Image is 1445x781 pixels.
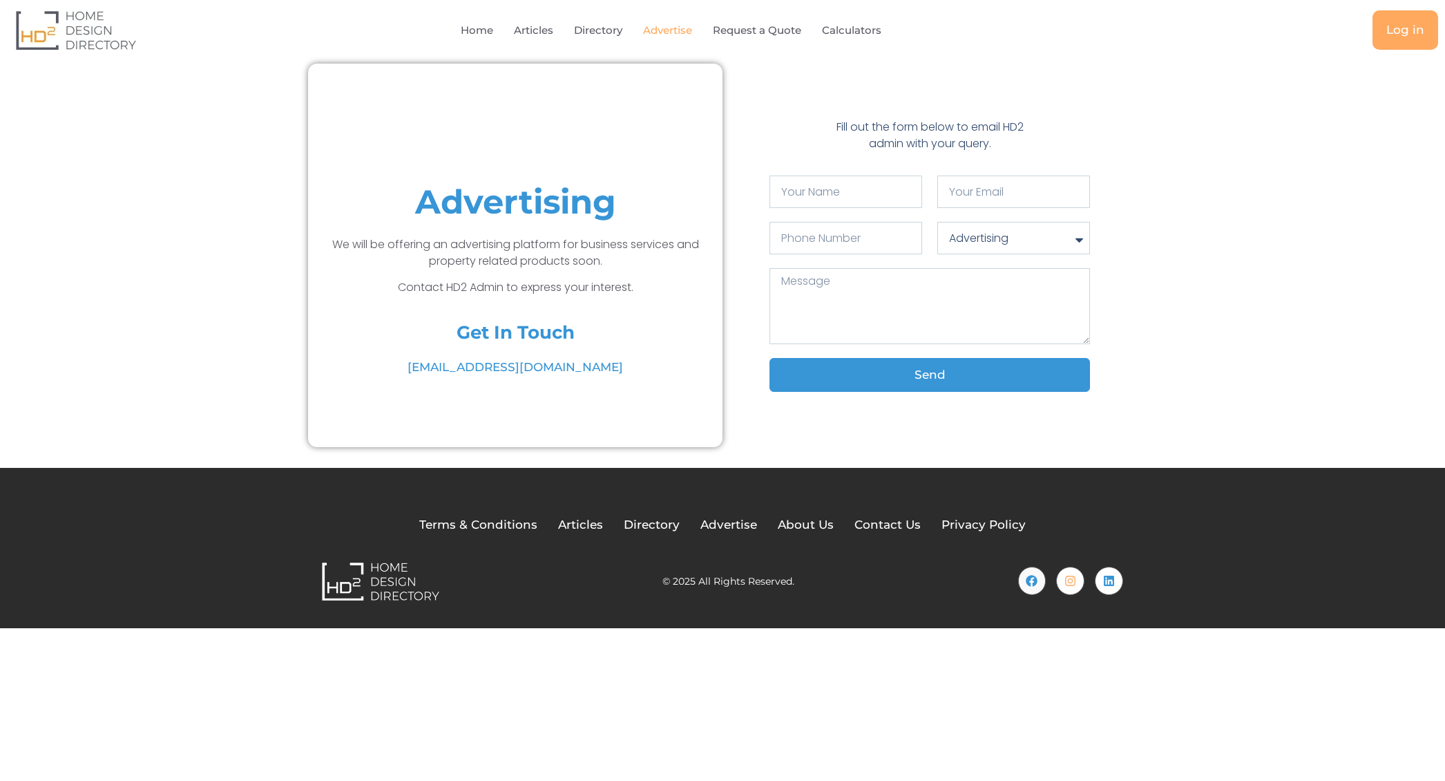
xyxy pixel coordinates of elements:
[514,15,553,46] a: Articles
[662,576,794,586] h2: © 2025 All Rights Reserved.
[419,516,537,534] a: Terms & Conditions
[1386,24,1424,36] span: Log in
[408,359,623,377] span: [EMAIL_ADDRESS][DOMAIN_NAME]
[822,15,881,46] a: Calculators
[778,516,834,534] a: About Us
[574,15,622,46] a: Directory
[315,236,716,270] p: We will be offering an advertising platform for business services and property related products s...
[769,176,1090,406] form: Contact Form
[915,369,946,381] span: Send
[700,516,757,534] a: Advertise
[315,279,716,296] p: Contact HD2 Admin to express your interest.
[624,516,680,534] a: Directory
[830,119,1030,152] p: Fill out the form below to email HD2 admin with your query.
[558,516,603,534] a: Articles
[937,176,1090,208] input: Your Email
[293,15,1080,46] nav: Menu
[643,15,692,46] a: Advertise
[769,222,922,254] input: Only numbers and phone characters (#, -, *, etc) are accepted.
[457,320,575,345] h4: Get In Touch
[461,15,493,46] a: Home
[315,359,716,377] a: [EMAIL_ADDRESS][DOMAIN_NAME]
[315,181,716,223] h1: Advertising
[713,15,801,46] a: Request a Quote
[1372,10,1438,50] a: Log in
[769,176,922,208] input: Your Name
[941,516,1026,534] a: Privacy Policy
[854,516,921,534] a: Contact Us
[769,358,1090,392] button: Send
